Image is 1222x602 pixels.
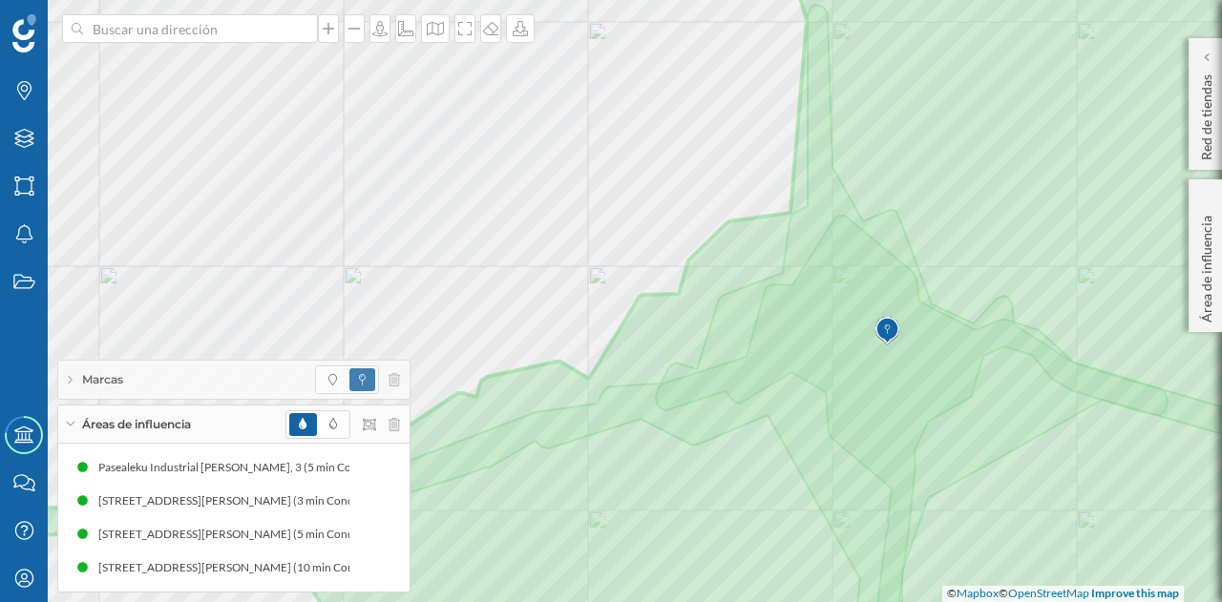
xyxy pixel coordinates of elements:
[1197,67,1216,160] p: Red de tiendas
[1091,586,1179,600] a: Improve this map
[98,525,409,544] div: [STREET_ADDRESS][PERSON_NAME] (5 min Conduciendo)
[98,491,409,510] div: [STREET_ADDRESS][PERSON_NAME] (3 min Conduciendo)
[875,312,899,350] img: Marker
[38,13,106,31] span: Soporte
[98,458,419,477] div: Pasealeku Industrial [PERSON_NAME], 3 (5 min Conduciendo)
[82,416,191,433] span: Áreas de influencia
[1197,208,1216,322] p: Área de influencia
[942,586,1184,602] div: © ©
[98,558,415,577] div: [STREET_ADDRESS][PERSON_NAME] (10 min Conduciendo)
[1008,586,1089,600] a: OpenStreetMap
[12,14,36,52] img: Geoblink Logo
[957,586,999,600] a: Mapbox
[82,371,123,388] span: Marcas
